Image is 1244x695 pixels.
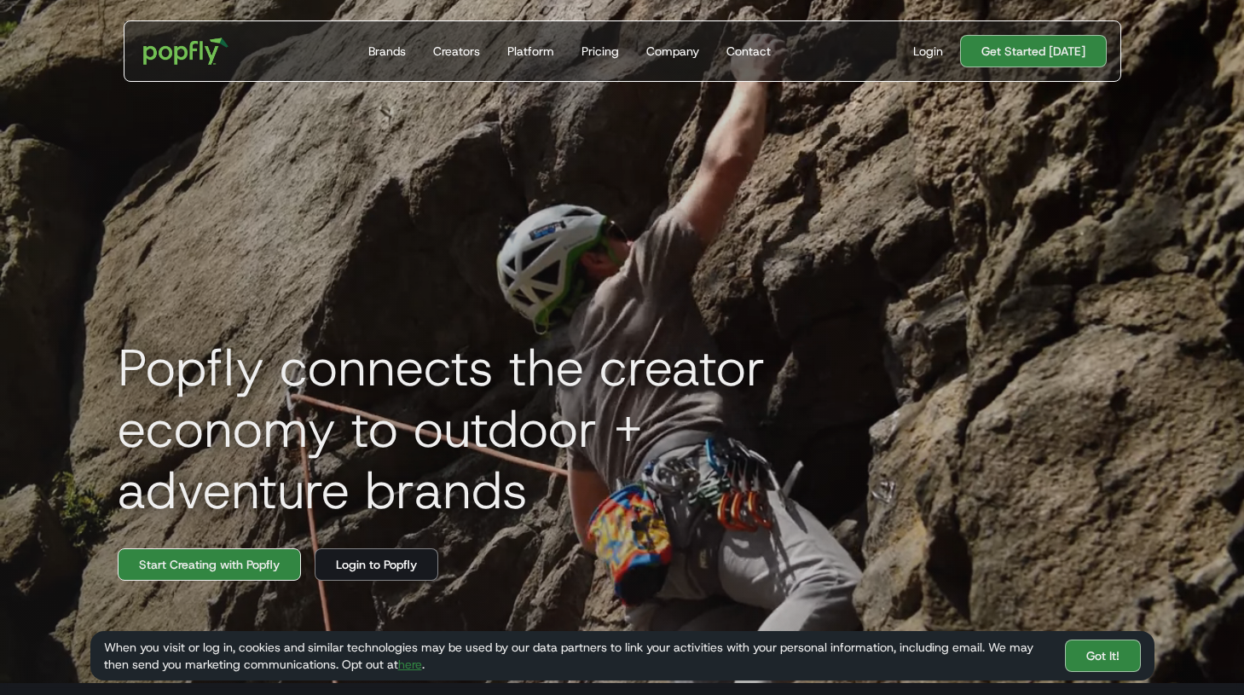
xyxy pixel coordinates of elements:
[906,43,950,60] a: Login
[720,21,778,81] a: Contact
[426,21,487,81] a: Creators
[500,21,561,81] a: Platform
[104,639,1051,673] div: When you visit or log in, cookies and similar technologies may be used by our data partners to li...
[913,43,943,60] div: Login
[646,43,699,60] div: Company
[639,21,706,81] a: Company
[104,337,871,521] h1: Popfly connects the creator economy to outdoor + adventure brands
[315,548,438,581] a: Login to Popfly
[575,21,626,81] a: Pricing
[131,26,241,77] a: home
[362,21,413,81] a: Brands
[368,43,406,60] div: Brands
[581,43,619,60] div: Pricing
[960,35,1107,67] a: Get Started [DATE]
[118,548,301,581] a: Start Creating with Popfly
[398,657,422,672] a: here
[433,43,480,60] div: Creators
[1065,640,1141,672] a: Got It!
[507,43,554,60] div: Platform
[726,43,771,60] div: Contact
